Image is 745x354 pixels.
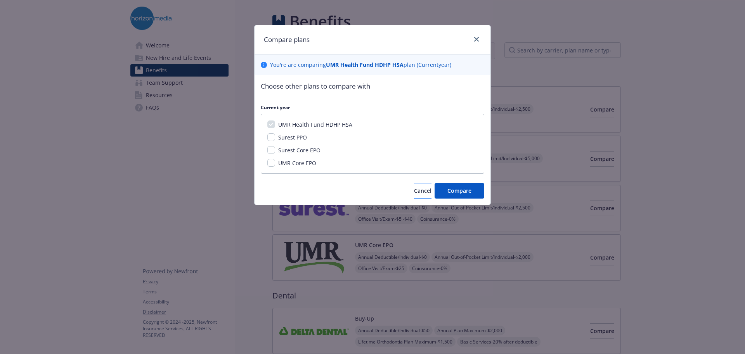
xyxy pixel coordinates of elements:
b: UMR Health Fund HDHP HSA [326,61,404,68]
p: You ' re are comparing plan ( Current year) [270,61,451,69]
span: Surest PPO [278,134,307,141]
span: Surest Core EPO [278,146,321,154]
span: Cancel [414,187,431,194]
span: Compare [447,187,471,194]
button: Cancel [414,183,431,199]
button: Compare [435,183,484,199]
a: close [472,35,481,44]
span: UMR Health Fund HDHP HSA [278,121,352,128]
span: UMR Core EPO [278,159,316,167]
p: Choose other plans to compare with [261,81,484,91]
h1: Compare plans [264,35,310,45]
p: Current year [261,104,484,111]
